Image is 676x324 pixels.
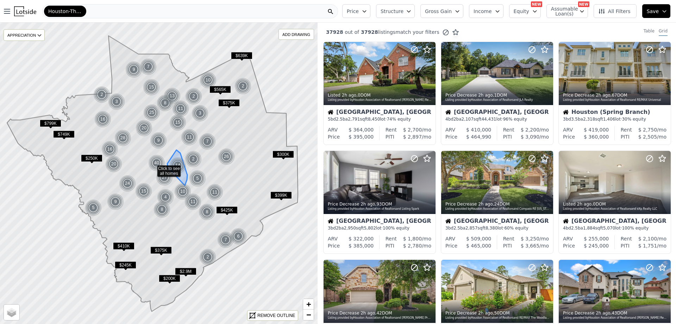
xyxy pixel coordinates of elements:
span: − [306,310,311,319]
div: 28 [114,129,131,146]
img: g1.png [119,175,136,192]
div: Price Decrease , 42 DOM [328,310,432,316]
div: Listing provided by Houston Association of Realtors and RE/MAX The Woodlands & Spring [445,316,550,320]
div: 8 [199,203,215,220]
time: 2025-08-17 14:09 [478,202,493,207]
img: g1.png [192,105,209,122]
div: /mo [632,235,666,242]
time: 2025-08-17 14:09 [361,311,375,316]
div: Price [445,242,457,249]
div: 10 [174,183,191,200]
div: Listing provided by Houston Association of Realtors and Compass RE [US_STATE], LLC - Memorial [445,207,550,211]
div: Price Decrease , 50 DOM [445,310,550,316]
div: 3 [108,93,125,110]
div: Rent [621,126,632,133]
div: /mo [632,126,666,133]
div: Grid [659,28,668,36]
div: 3 bd 2 ba sqft lot · 100% equity [328,225,431,231]
div: 10 [200,72,217,88]
img: g1.png [164,87,181,104]
span: $ 245,000 [584,243,609,249]
img: g1.png [154,201,171,218]
div: PITI [386,133,394,140]
img: g1.png [148,154,165,171]
span: $200K [159,275,180,282]
div: Price [328,133,340,140]
span: $639K [231,52,252,59]
img: House [328,109,333,115]
div: 25 [143,104,160,121]
div: Rent [621,235,632,242]
span: $ 360,000 [584,134,609,140]
time: 2025-08-17 14:09 [596,311,610,316]
div: 11 [206,184,223,201]
div: 7 [217,231,234,248]
img: g1.png [105,155,123,172]
span: 2,857 [465,226,477,231]
span: $ 3,250 [521,236,539,242]
span: $ 465,000 [466,243,491,249]
span: $749K [53,130,75,138]
span: $565K [209,86,231,93]
time: 2025-08-17 14:09 [478,93,493,98]
div: ARV [445,126,455,133]
img: House [563,109,569,115]
span: $ 2,750 [638,127,657,133]
span: $375K [218,99,240,106]
div: ARV [445,235,455,242]
div: NEW [578,1,589,7]
button: Equity [509,4,541,18]
span: $ 464,990 [466,134,491,140]
span: $375K [150,246,172,254]
div: 5 [189,170,206,187]
span: 37928 [326,29,343,35]
span: $ 419,000 [584,127,609,133]
div: ARV [563,126,573,133]
div: $245K [115,261,136,271]
a: Zoom out [303,310,314,320]
button: Assumable Loan(s) [546,4,588,18]
div: /mo [397,235,431,242]
img: g1.png [218,148,235,165]
div: Listing provided by Houston Association of Realtors and RE/MAX Universal [563,98,667,102]
div: Price Decrease , 43 DOM [563,310,667,316]
span: 5,070 [603,226,615,231]
div: PITI [503,242,512,249]
div: 9 [125,61,142,78]
span: match your filters [395,29,439,36]
div: PITI [503,133,512,140]
img: g1.png [172,100,189,117]
span: 2,318 [583,117,595,122]
img: Lotside [14,6,36,16]
div: $2.9M [175,268,196,278]
div: 9 [150,132,167,149]
div: ADD DRAWING [279,29,314,39]
div: 15 [169,114,186,131]
div: 27 [156,169,173,186]
div: /mo [630,133,666,140]
span: $ 410,000 [466,127,491,133]
time: 2025-08-17 14:09 [596,93,610,98]
span: $ 509,000 [466,236,491,242]
div: $639K [231,52,252,62]
button: Structure [376,4,415,18]
span: $250K [81,154,102,162]
div: $250K [81,154,102,165]
div: Listing provided by Houston Association of Realtors and eXp Realty LLC [563,207,667,211]
img: g1.png [136,120,153,136]
div: $200K [159,275,180,285]
div: ARV [328,235,338,242]
span: Gross Gain [425,8,452,15]
div: REMOVE OUTLINE [257,312,295,319]
span: Save [647,8,659,15]
img: g1.png [185,151,202,167]
span: Income [474,8,492,15]
a: Price Decrease 2h ago,67DOMListing provided byHouston Association of Realtorsand RE/MAX Universal... [558,42,670,145]
span: 2,107 [462,117,474,122]
span: 37928 [359,29,378,35]
img: g1.png [143,79,160,96]
div: Price [563,133,575,140]
div: 6 [230,228,247,245]
div: Rent [386,235,397,242]
div: 11 [181,129,198,146]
